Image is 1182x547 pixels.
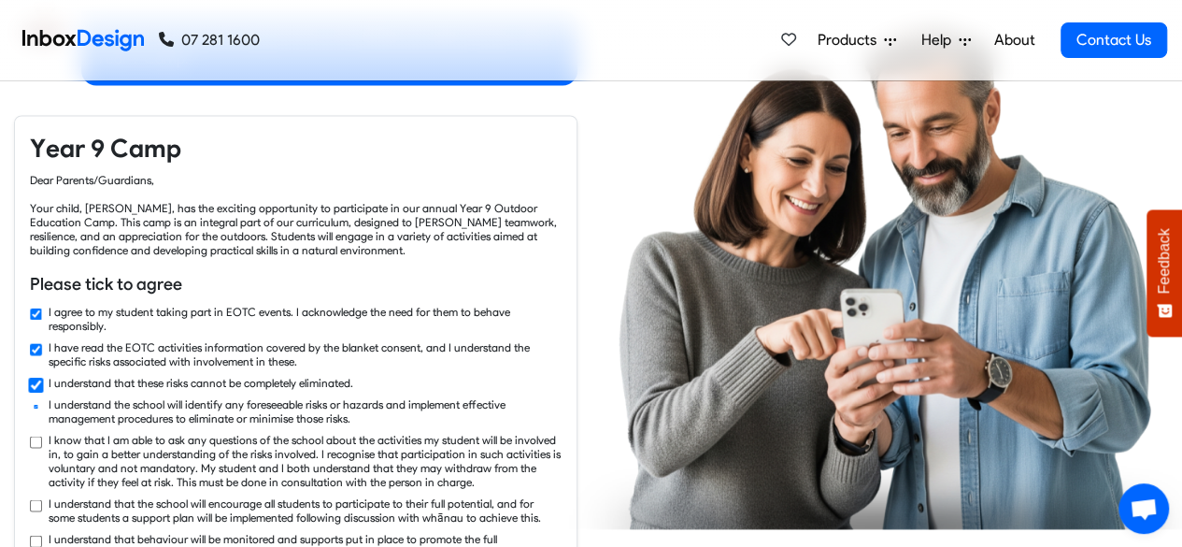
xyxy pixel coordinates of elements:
[159,29,260,51] a: 07 281 1600
[921,29,959,51] span: Help
[30,172,562,256] div: Dear Parents/Guardians, Your child, [PERSON_NAME], has the exciting opportunity to participate in...
[1146,209,1182,337] button: Feedback - Show survey
[1156,228,1173,294] span: Feedback
[49,396,562,425] label: I understand the school will identify any foreseeable risks or hazards and implement effective ma...
[49,375,353,389] label: I understand that these risks cannot be completely eliminated.
[914,22,978,59] a: Help
[49,496,562,524] label: I understand that the school will encourage all students to participate to their full potential, ...
[818,29,884,51] span: Products
[49,432,562,488] label: I know that I am able to ask any questions of the school about the activities my student will be ...
[1118,483,1169,534] a: Open chat
[30,131,562,165] h4: Year 9 Camp
[1061,22,1167,58] a: Contact Us
[49,339,562,367] label: I have read the EOTC activities information covered by the blanket consent, and I understand the ...
[989,22,1040,59] a: About
[49,304,562,332] label: I agree to my student taking part in EOTC events. I acknowledge the need for them to behave respo...
[810,22,904,59] a: Products
[30,271,562,295] h6: Please tick to agree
